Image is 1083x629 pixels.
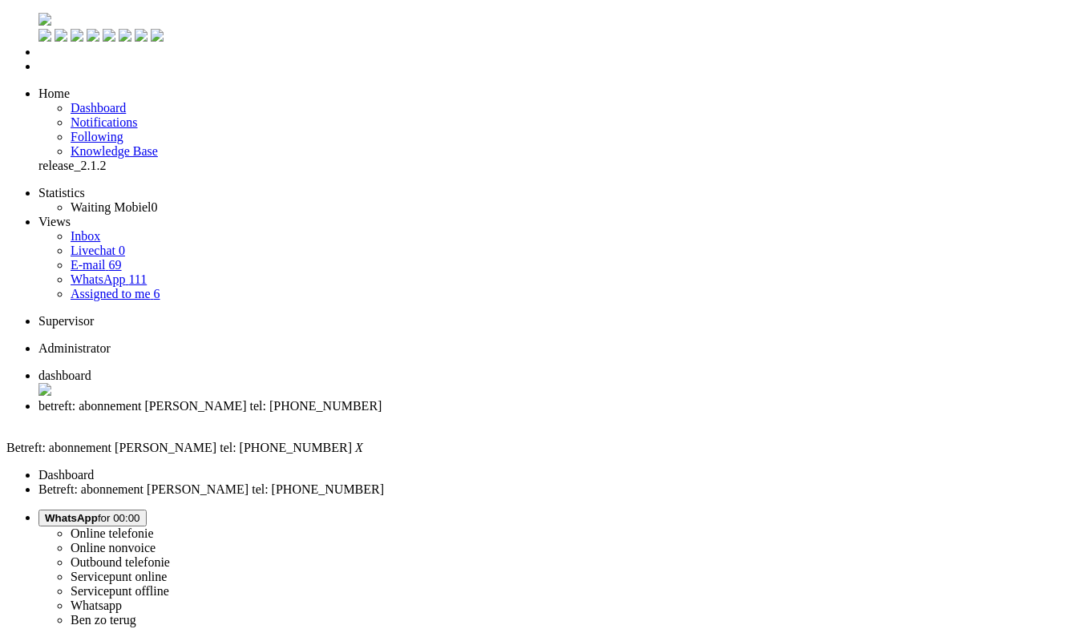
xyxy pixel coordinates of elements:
[38,399,382,413] span: betreft: abonnement [PERSON_NAME] tel: [PHONE_NUMBER]
[38,13,51,26] img: flow_omnibird.svg
[38,59,1077,74] li: Tickets menu
[6,6,234,71] body: Rich Text Area. Press ALT-0 for help.
[154,287,160,300] span: 6
[71,613,136,627] label: Ben zo terug
[71,144,158,158] span: Knowledge Base
[109,258,122,272] span: 69
[87,29,99,42] img: ic_m_inbox_white.svg
[355,441,363,454] i: X
[71,101,126,115] a: Dashboard menu item
[38,510,147,526] button: WhatsAppfor 00:00
[6,13,1077,74] ul: Menu
[71,272,147,286] a: WhatsApp 111
[38,369,1077,399] li: Dashboard
[71,258,122,272] a: E-mail 69
[71,272,125,286] span: WhatsApp
[119,29,131,42] img: ic_m_stats_white.svg
[38,369,91,382] span: dashboard
[38,159,106,172] span: release_2.1.2
[71,287,160,300] a: Assigned to me 6
[71,229,100,243] a: Inbox
[38,482,1077,497] li: Betreft: abonnement [PERSON_NAME] tel: [PHONE_NUMBER]
[38,341,1077,356] li: Administrator
[45,512,140,524] span: for 00:00
[71,144,158,158] a: Knowledge base
[103,29,115,42] img: ic_m_stats.svg
[71,115,138,129] a: Notifications menu item
[38,383,1077,399] div: Close tab
[71,555,170,569] label: Outbound telefonie
[38,29,51,42] img: ic_m_dashboard.svg
[71,101,126,115] span: Dashboard
[71,29,83,42] img: ic_m_inbox.svg
[71,244,125,257] a: Livechat 0
[151,200,157,214] span: 0
[38,468,1077,482] li: Dashboard
[71,526,154,540] label: Online telefonie
[135,29,147,42] img: ic_m_settings.svg
[38,314,1077,329] li: Supervisor
[6,87,1077,173] ul: dashboard menu items
[38,413,1077,428] div: Close tab
[38,399,1077,428] li: 18215
[71,258,106,272] span: E-mail
[45,512,98,524] span: WhatsApp
[71,570,167,583] label: Servicepunt online
[38,215,1077,229] li: Views
[71,115,138,129] span: Notifications
[38,186,1077,200] li: Statistics
[128,272,147,286] span: 111
[71,130,123,143] a: Following
[71,244,115,257] span: Livechat
[71,287,151,300] span: Assigned to me
[71,541,156,554] label: Online nonvoice
[55,29,67,42] img: ic_m_dashboard_white.svg
[6,441,352,454] span: Betreft: abonnement [PERSON_NAME] tel: [PHONE_NUMBER]
[38,87,1077,101] li: Home menu item
[71,200,157,214] a: Waiting Mobiel
[71,584,169,598] label: Servicepunt offline
[119,244,125,257] span: 0
[71,599,122,612] label: Whatsapp
[38,14,51,28] a: Omnidesk
[151,29,164,42] img: ic_m_settings_white.svg
[38,383,51,396] img: ic_close.svg
[38,45,1077,59] li: Dashboard menu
